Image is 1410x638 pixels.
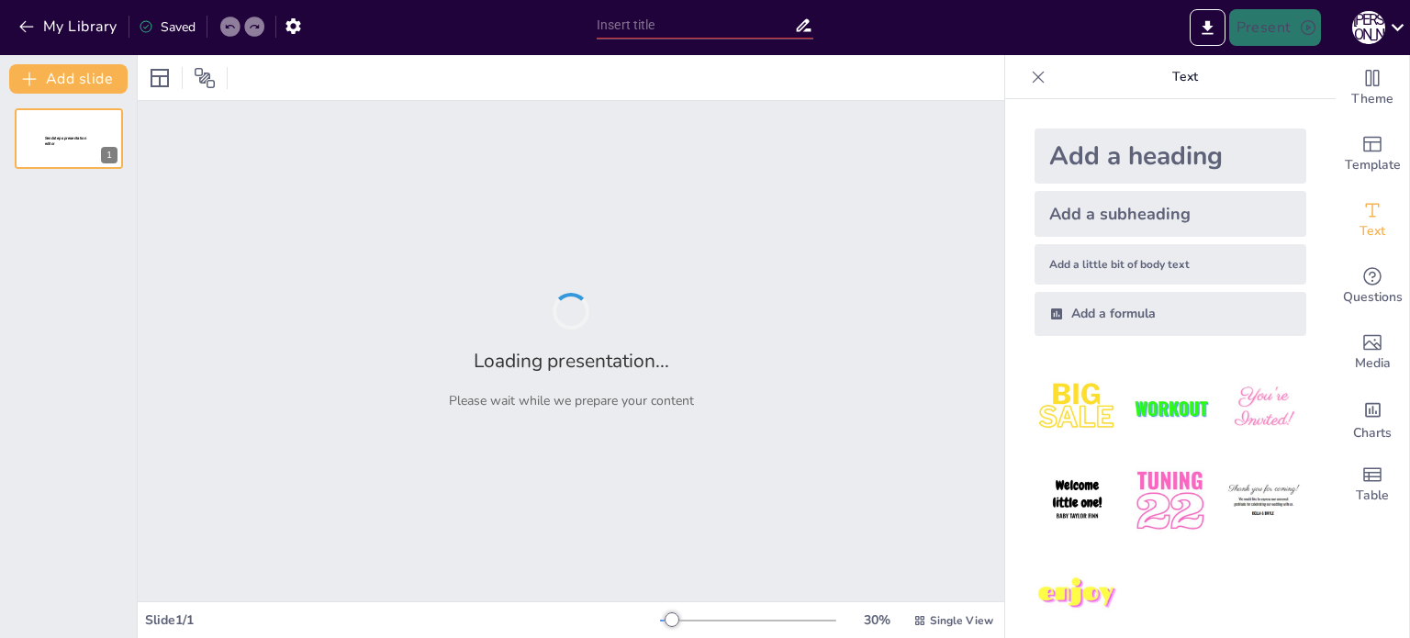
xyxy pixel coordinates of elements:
[15,108,123,169] div: 1
[1352,9,1385,46] button: І [PERSON_NAME]
[855,611,899,629] div: 30 %
[1035,292,1306,336] div: Add a formula
[101,147,117,163] div: 1
[930,613,993,628] span: Single View
[449,392,694,409] p: Please wait while we prepare your content
[45,136,86,146] span: Sendsteps presentation editor
[1127,458,1213,543] img: 5.jpeg
[1035,129,1306,184] div: Add a heading
[1190,9,1225,46] button: Export to PowerPoint
[1221,365,1306,451] img: 3.jpeg
[1336,452,1409,518] div: Add a table
[1345,155,1401,175] span: Template
[1356,486,1389,506] span: Table
[1336,253,1409,319] div: Get real-time input from your audience
[139,18,196,36] div: Saved
[1353,423,1392,443] span: Charts
[597,12,794,39] input: Insert title
[9,64,128,94] button: Add slide
[1035,458,1120,543] img: 4.jpeg
[1336,319,1409,386] div: Add images, graphics, shapes or video
[1343,287,1403,308] span: Questions
[145,63,174,93] div: Layout
[1053,55,1317,99] p: Text
[1127,365,1213,451] img: 2.jpeg
[1352,11,1385,44] div: І [PERSON_NAME]
[145,611,660,629] div: Slide 1 / 1
[1035,244,1306,285] div: Add a little bit of body text
[474,348,669,374] h2: Loading presentation...
[1229,9,1321,46] button: Present
[14,12,125,41] button: My Library
[1360,221,1385,241] span: Text
[1336,121,1409,187] div: Add ready made slides
[194,67,216,89] span: Position
[1035,365,1120,451] img: 1.jpeg
[1035,552,1120,637] img: 7.jpeg
[1336,386,1409,452] div: Add charts and graphs
[1355,353,1391,374] span: Media
[1336,55,1409,121] div: Change the overall theme
[1351,89,1393,109] span: Theme
[1035,191,1306,237] div: Add a subheading
[1221,458,1306,543] img: 6.jpeg
[1336,187,1409,253] div: Add text boxes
